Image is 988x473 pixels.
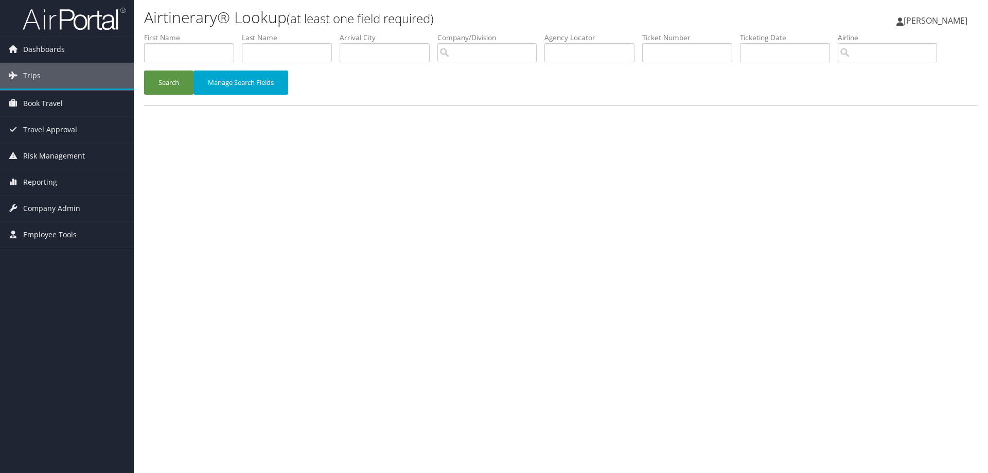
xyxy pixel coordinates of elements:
span: Trips [23,63,41,89]
span: Reporting [23,169,57,195]
span: Dashboards [23,37,65,62]
label: Last Name [242,32,340,43]
h1: Airtinerary® Lookup [144,7,700,28]
span: Travel Approval [23,117,77,143]
img: airportal-logo.png [23,7,126,31]
label: Agency Locator [544,32,642,43]
a: [PERSON_NAME] [896,5,978,36]
label: Arrival City [340,32,437,43]
button: Search [144,71,193,95]
span: Book Travel [23,91,63,116]
label: Ticket Number [642,32,740,43]
label: Company/Division [437,32,544,43]
label: Airline [838,32,945,43]
label: First Name [144,32,242,43]
small: (at least one field required) [287,10,434,27]
span: Risk Management [23,143,85,169]
span: Company Admin [23,196,80,221]
label: Ticketing Date [740,32,838,43]
span: [PERSON_NAME] [904,15,967,26]
span: Employee Tools [23,222,77,248]
button: Manage Search Fields [193,71,288,95]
